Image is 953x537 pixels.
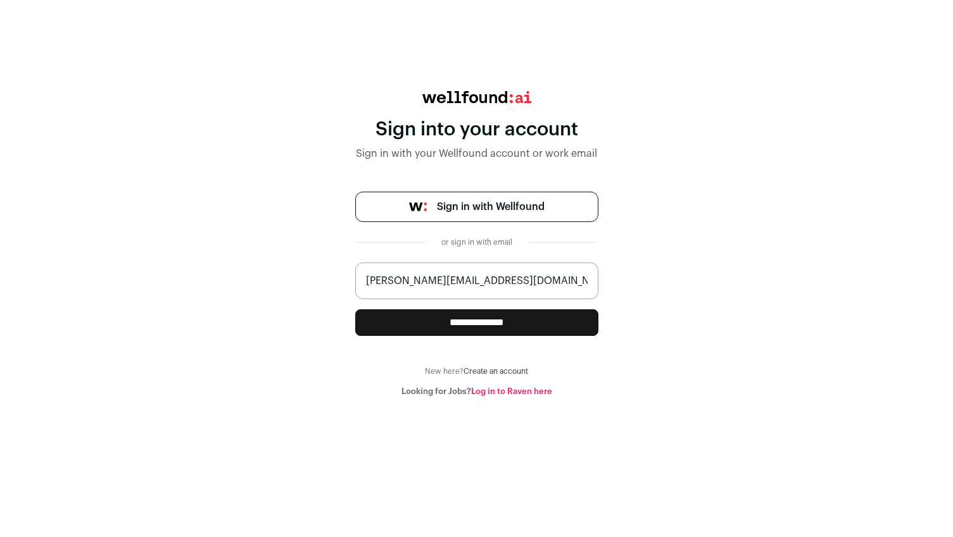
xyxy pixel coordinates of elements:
img: wellfound-symbol-flush-black-fb3c872781a75f747ccb3a119075da62bfe97bd399995f84a933054e44a575c4.png [409,202,427,211]
a: Log in to Raven here [471,387,552,395]
div: Sign in with your Wellfound account or work email [355,146,598,161]
div: or sign in with email [436,237,517,247]
a: Create an account [464,367,528,375]
div: New here? [355,366,598,376]
img: wellfound:ai [422,91,531,103]
span: Sign in with Wellfound [437,199,545,214]
div: Sign into your account [355,118,598,141]
div: Looking for Jobs? [355,386,598,397]
input: name@work-email.com [355,262,598,299]
a: Sign in with Wellfound [355,192,598,222]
